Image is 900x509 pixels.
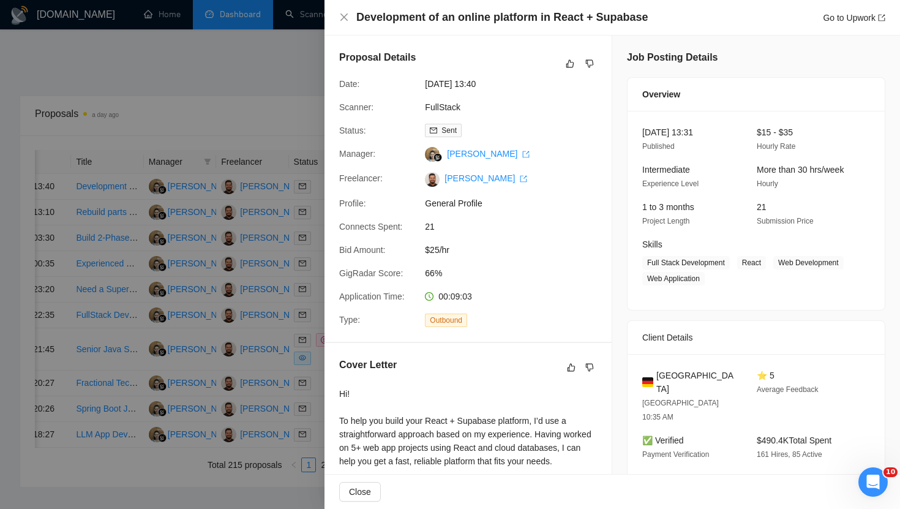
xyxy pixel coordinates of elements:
[567,363,576,372] span: like
[433,153,442,162] img: gigradar-bm.png
[564,360,579,375] button: like
[642,127,693,137] span: [DATE] 13:31
[642,435,684,445] span: ✅ Verified
[444,173,527,183] a: [PERSON_NAME] export
[339,12,349,23] button: Close
[883,467,898,477] span: 10
[757,371,774,380] span: ⭐ 5
[425,243,609,257] span: $25/hr
[425,266,609,280] span: 66%
[642,473,721,496] span: $20.41/hr avg hourly rate paid
[339,245,386,255] span: Bid Amount:
[757,385,819,394] span: Average Feedback
[642,239,662,249] span: Skills
[757,450,822,459] span: 161 Hires, 85 Active
[757,142,795,151] span: Hourly Rate
[356,10,648,25] h4: Development of an online platform in React + Supabase
[642,142,675,151] span: Published
[339,482,381,502] button: Close
[339,50,416,65] h5: Proposal Details
[642,256,730,270] span: Full Stack Development
[656,369,737,396] span: [GEOGRAPHIC_DATA]
[339,102,373,112] span: Scanner:
[339,12,349,22] span: close
[642,321,870,354] div: Client Details
[339,79,359,89] span: Date:
[339,149,375,159] span: Manager:
[585,59,594,69] span: dislike
[339,198,366,208] span: Profile:
[425,292,433,301] span: clock-circle
[522,151,530,158] span: export
[339,173,383,183] span: Freelancer:
[566,59,574,69] span: like
[757,165,844,175] span: More than 30 hrs/week
[878,14,885,21] span: export
[757,473,789,483] span: $490.4K
[339,268,403,278] span: GigRadar Score:
[339,315,360,325] span: Type:
[430,127,437,134] span: mail
[585,363,594,372] span: dislike
[757,202,767,212] span: 21
[642,399,719,421] span: [GEOGRAPHIC_DATA] 10:35 AM
[438,292,472,301] span: 00:09:03
[757,127,793,137] span: $15 - $35
[563,56,577,71] button: like
[520,175,527,183] span: export
[425,314,467,327] span: Outbound
[447,149,530,159] a: [PERSON_NAME] export
[773,256,844,270] span: Web Development
[642,272,705,285] span: Web Application
[425,77,609,91] span: [DATE] 13:40
[425,172,440,187] img: c1G6oFvQWOK_rGeOIegVZUbDQsuYj_xB4b-sGzW8-UrWMS8Fcgd0TEwtWxuU7AZ-gB
[642,217,689,225] span: Project Length
[425,220,609,233] span: 21
[757,217,814,225] span: Submission Price
[642,88,680,101] span: Overview
[642,450,709,459] span: Payment Verification
[642,165,690,175] span: Intermediate
[349,485,371,499] span: Close
[642,179,699,188] span: Experience Level
[339,292,405,301] span: Application Time:
[339,126,366,135] span: Status:
[425,102,460,112] a: FullStack
[823,13,885,23] a: Go to Upworkexport
[339,358,397,372] h5: Cover Letter
[642,202,694,212] span: 1 to 3 months
[441,126,457,135] span: Sent
[425,197,609,210] span: General Profile
[582,56,597,71] button: dislike
[627,50,718,65] h5: Job Posting Details
[642,375,653,389] img: 🇩🇪
[757,179,778,188] span: Hourly
[339,222,403,232] span: Connects Spent:
[737,256,766,270] span: React
[858,467,888,497] iframe: Intercom live chat
[757,435,831,445] span: $490.4K Total Spent
[582,360,597,375] button: dislike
